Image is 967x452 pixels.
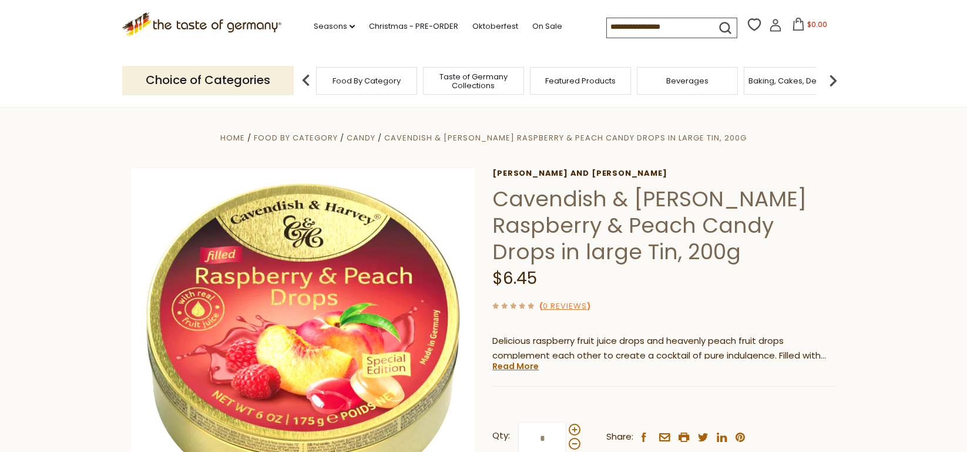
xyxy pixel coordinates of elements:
img: next arrow [821,69,845,92]
span: ( ) [539,300,590,312]
a: Home [220,132,245,143]
a: Taste of Germany Collections [427,72,521,90]
a: Food By Category [333,76,401,85]
a: [PERSON_NAME] and [PERSON_NAME] [492,169,836,178]
a: Baking, Cakes, Desserts [748,76,840,85]
h1: Cavendish & [PERSON_NAME] Raspberry & Peach Candy Drops in large Tin, 200g [492,186,836,265]
strong: Qty: [492,428,510,443]
a: Featured Products [545,76,616,85]
p: Choice of Categories [122,66,294,95]
button: $0.00 [784,18,834,35]
a: Read More [492,360,539,372]
span: $6.45 [492,267,537,290]
a: Cavendish & [PERSON_NAME] Raspberry & Peach Candy Drops in large Tin, 200g [384,132,747,143]
span: $0.00 [807,19,827,29]
a: Seasons [314,20,355,33]
a: 0 Reviews [543,300,587,313]
a: Food By Category [254,132,338,143]
a: Beverages [666,76,709,85]
span: Share: [606,430,633,444]
a: Oktoberfest [472,20,518,33]
a: Candy [347,132,375,143]
a: Christmas - PRE-ORDER [369,20,458,33]
p: Delicious raspberry fruit juice drops and heavenly peach fruit drops complement each other to cre... [492,334,836,363]
a: On Sale [532,20,562,33]
img: previous arrow [294,69,318,92]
